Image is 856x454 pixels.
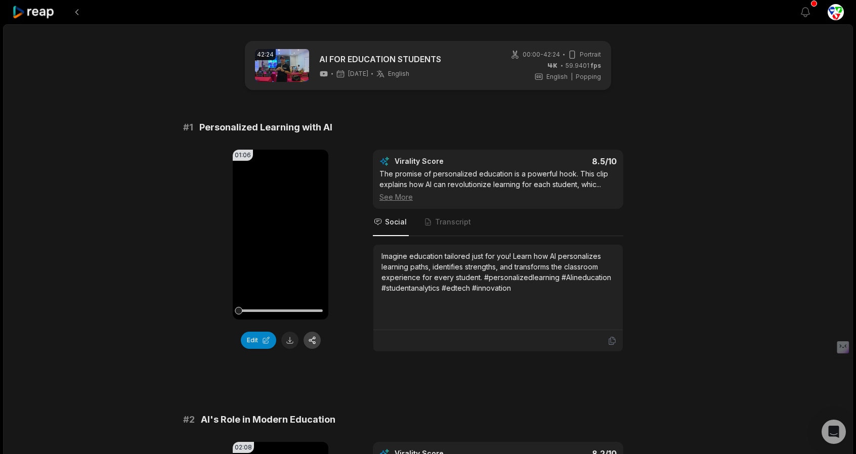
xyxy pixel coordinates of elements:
[566,61,601,70] span: 59.9401
[523,50,560,59] span: 00:00 - 42:24
[395,156,503,166] div: Virality Score
[435,217,471,227] span: Transcript
[319,53,441,65] a: AI FOR EDUCATION STUDENTS
[379,192,617,202] div: See More
[381,251,615,293] div: Imagine education tailored just for you! Learn how AI personalizes learning paths, identifies str...
[546,72,568,81] span: English
[183,413,195,427] span: # 2
[388,70,409,78] span: English
[199,120,332,134] span: Personalized Learning with AI
[241,332,276,349] button: Edit
[822,420,846,444] div: Open Intercom Messenger
[348,70,368,78] span: [DATE]
[576,72,601,81] span: Popping
[580,50,601,59] span: Portrait
[571,72,573,81] span: |
[201,413,335,427] span: AI's Role in Modern Education
[508,156,617,166] div: 8.5 /10
[591,62,601,69] span: fps
[379,168,617,202] div: The promise of personalized education is a powerful hook. This clip explains how AI can revolutio...
[373,209,623,236] nav: Tabs
[183,120,193,134] span: # 1
[385,217,407,227] span: Social
[233,150,328,320] video: Your browser does not support mp4 format.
